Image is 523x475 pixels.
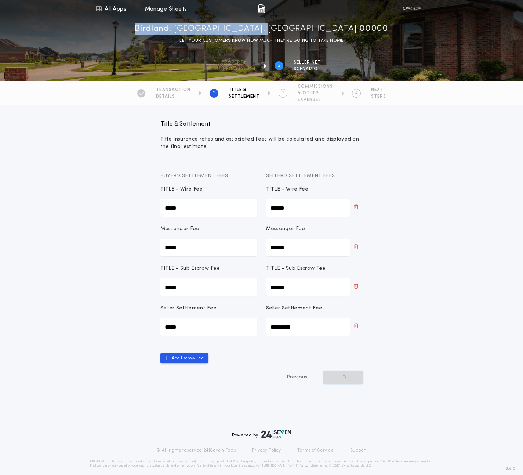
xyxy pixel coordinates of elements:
[156,94,190,99] span: DETAILS
[371,94,386,99] span: STEPS
[266,186,309,193] p: TITLE - Wire Fee
[266,265,326,272] p: TITLE - Sub Escrow Fee
[266,173,363,180] p: Seller’s Settlement Fees
[298,97,333,103] span: EXPENSES
[160,120,363,128] p: Title & Settlement
[229,94,259,99] span: SETTLEMENT
[350,447,367,453] a: Support
[160,173,257,180] p: Buyer’s Settlement Fees
[160,136,363,151] h1: Title Insurance rates and associated fees will be calculated and displayed on the final estimate
[294,66,321,72] span: SCENARIO
[160,186,203,193] p: TITLE - Wire Fee
[266,225,305,233] p: Messenger Fee
[506,465,516,472] span: 3.8.0
[160,225,200,233] p: Messenger Fee
[221,59,255,65] span: Property
[160,353,208,363] button: Add Escrow Fee
[355,90,358,96] h2: 4
[297,447,334,453] a: Terms of Service
[135,23,388,35] h1: Birdland, [GEOGRAPHIC_DATA], [GEOGRAPHIC_DATA] 00000
[371,87,386,93] span: NEXT
[229,87,259,93] span: TITLE &
[266,239,350,256] input: Messenger Fee
[266,318,350,336] input: Seller Settlement Fee
[298,90,333,96] span: & OTHER
[272,371,322,384] button: Previous
[258,4,265,13] img: img
[160,305,217,312] p: Seller Settlement Fee
[160,265,220,272] p: TITLE - Sub Escrow Fee
[266,305,323,312] p: Seller Settlement Fee
[156,447,236,453] p: © All rights reserved. 24|Seven Fees
[160,318,257,336] input: Seller Settlement Fee
[266,199,350,217] input: TITLE - Wire Fee
[213,90,215,96] h2: 2
[221,66,255,72] span: information
[90,459,433,468] p: DISCLAIMER: This estimate is provided for informational purposes only. 24|Seven Fees, a product o...
[278,63,280,69] h2: 2
[294,59,321,65] span: SELLER NET
[266,278,350,296] input: TITLE - Sub Escrow Fee
[232,430,291,439] div: Powered by
[401,5,424,12] img: vs-icon
[252,447,281,453] a: Privacy Policy
[160,239,257,256] input: Messenger Fee
[179,37,344,44] p: LET YOUR CUSTOMERS KNOW HOW MUCH THEY’RE GOING TO TAKE HOME
[282,90,284,96] h2: 3
[261,430,291,439] img: logo
[156,87,190,93] span: TRANSACTION
[298,84,333,90] span: COMMISSIONS
[160,199,257,217] input: TITLE - Wire Fee
[160,278,257,296] input: TITLE - Sub Escrow Fee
